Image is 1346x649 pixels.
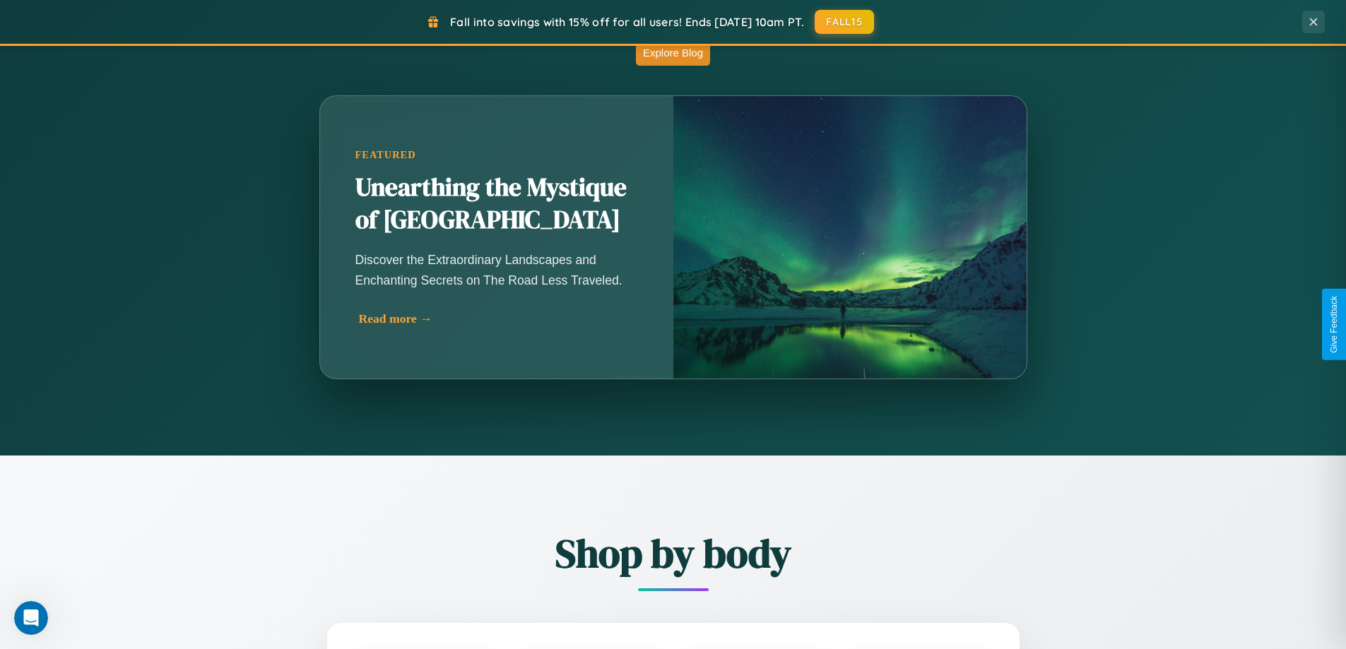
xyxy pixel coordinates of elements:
div: Give Feedback [1329,296,1339,353]
button: Explore Blog [636,40,710,66]
h2: Shop by body [249,526,1097,580]
div: Featured [355,149,638,161]
button: FALL15 [815,10,874,34]
div: Read more → [359,311,642,326]
iframe: Intercom live chat [14,601,48,635]
span: Fall into savings with 15% off for all users! Ends [DATE] 10am PT. [450,15,804,29]
p: Discover the Extraordinary Landscapes and Enchanting Secrets on The Road Less Traveled. [355,250,638,290]
h2: Unearthing the Mystique of [GEOGRAPHIC_DATA] [355,172,638,237]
